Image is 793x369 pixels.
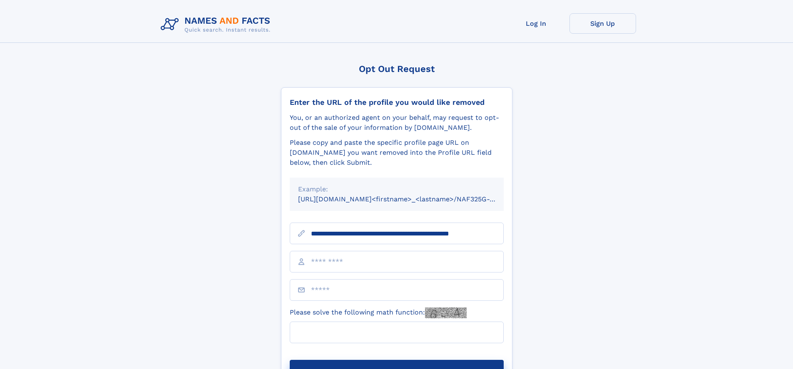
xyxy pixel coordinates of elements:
label: Please solve the following math function: [290,307,467,318]
a: Sign Up [569,13,636,34]
div: You, or an authorized agent on your behalf, may request to opt-out of the sale of your informatio... [290,113,504,133]
small: [URL][DOMAIN_NAME]<firstname>_<lastname>/NAF325G-xxxxxxxx [298,195,520,203]
div: Enter the URL of the profile you would like removed [290,98,504,107]
div: Opt Out Request [281,64,512,74]
div: Please copy and paste the specific profile page URL on [DOMAIN_NAME] you want removed into the Pr... [290,138,504,168]
img: Logo Names and Facts [157,13,277,36]
div: Example: [298,184,495,194]
a: Log In [503,13,569,34]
